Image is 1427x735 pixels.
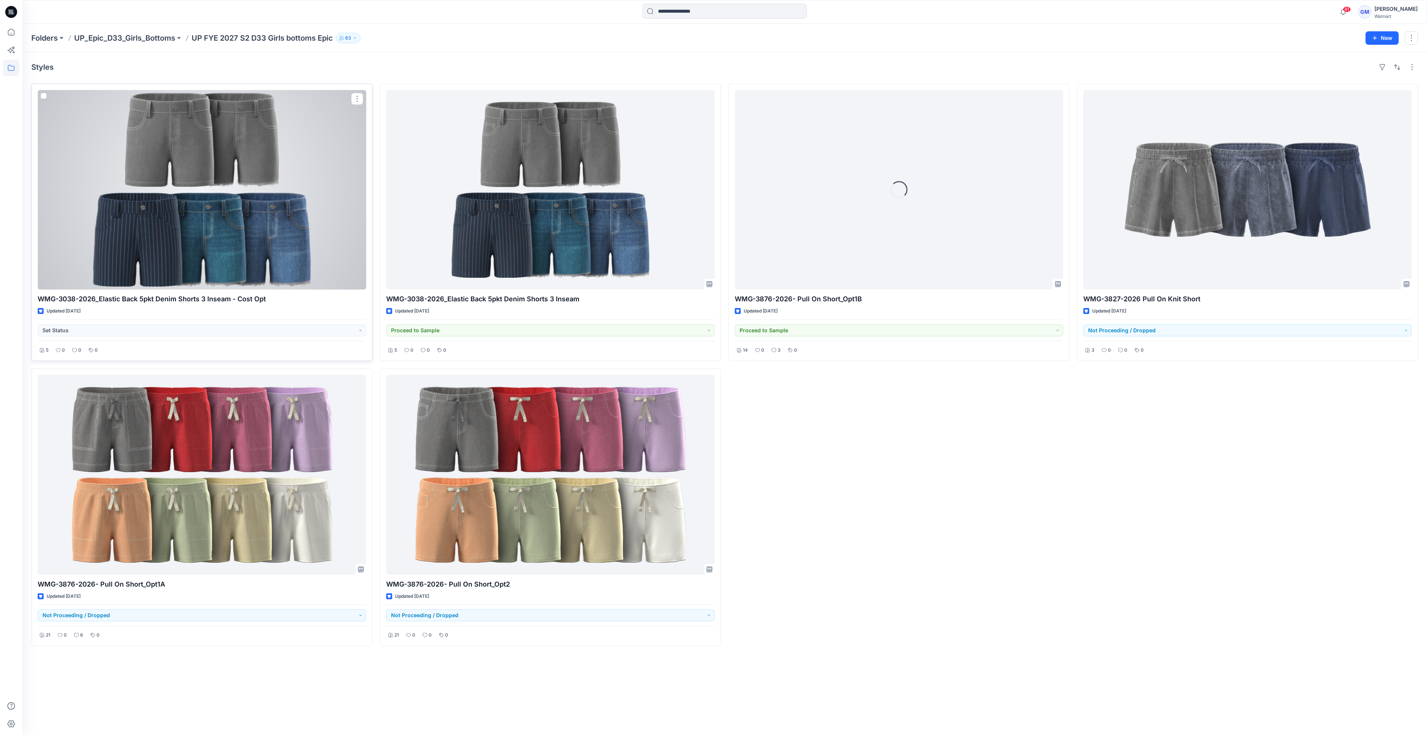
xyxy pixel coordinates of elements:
p: 0 [445,631,448,639]
p: 0 [761,346,764,354]
p: 0 [1108,346,1111,354]
button: 63 [336,33,360,43]
p: 21 [46,631,50,639]
p: 0 [62,346,65,354]
p: 5 [394,346,397,354]
p: 3 [1091,346,1094,354]
p: WMG-3876-2026- Pull On Short_Opt1B [735,294,1063,304]
p: WMG-3876-2026- Pull On Short_Opt2 [386,579,715,590]
p: 0 [1141,346,1144,354]
a: WMG-3876-2026- Pull On Short_Opt1A [38,375,366,574]
div: [PERSON_NAME] [1374,4,1418,13]
p: Updated [DATE] [1092,307,1126,315]
a: WMG-3827-2026 Pull On Knit Short [1083,90,1412,289]
p: 5 [46,346,48,354]
button: New [1365,31,1399,45]
p: 0 [427,346,430,354]
p: 3 [778,346,781,354]
p: Updated [DATE] [47,593,81,600]
p: WMG-3038-2026_Elastic Back 5pkt Denim Shorts 3 Inseam - Cost Opt [38,294,366,304]
p: 0 [443,346,446,354]
p: 0 [412,631,415,639]
h4: Styles [31,63,54,72]
p: 0 [410,346,413,354]
a: UP_Epic_D33_Girls_Bottoms [74,33,175,43]
p: WMG-3827-2026 Pull On Knit Short [1083,294,1412,304]
a: WMG-3876-2026- Pull On Short_Opt2 [386,375,715,574]
p: 0 [1124,346,1127,354]
div: Walmart [1374,13,1418,19]
p: Updated [DATE] [744,307,778,315]
p: 0 [64,631,67,639]
div: GM [1358,5,1371,19]
p: 21 [394,631,399,639]
p: Updated [DATE] [47,307,81,315]
p: 0 [97,631,100,639]
span: 41 [1343,6,1351,12]
p: 14 [743,346,748,354]
p: 0 [429,631,432,639]
p: WMG-3038-2026_Elastic Back 5pkt Denim Shorts 3 Inseam [386,294,715,304]
p: Updated [DATE] [395,307,429,315]
a: WMG-3038-2026_Elastic Back 5pkt Denim Shorts 3 Inseam - Cost Opt [38,90,366,289]
p: UP FYE 2027 S2 D33 Girls bottoms Epic [192,33,333,43]
a: Folders [31,33,58,43]
p: WMG-3876-2026- Pull On Short_Opt1A [38,579,366,590]
p: 0 [78,346,81,354]
a: WMG-3038-2026_Elastic Back 5pkt Denim Shorts 3 Inseam [386,90,715,289]
p: Updated [DATE] [395,593,429,600]
p: 63 [345,34,351,42]
p: 0 [794,346,797,354]
p: 6 [80,631,83,639]
p: 0 [95,346,98,354]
